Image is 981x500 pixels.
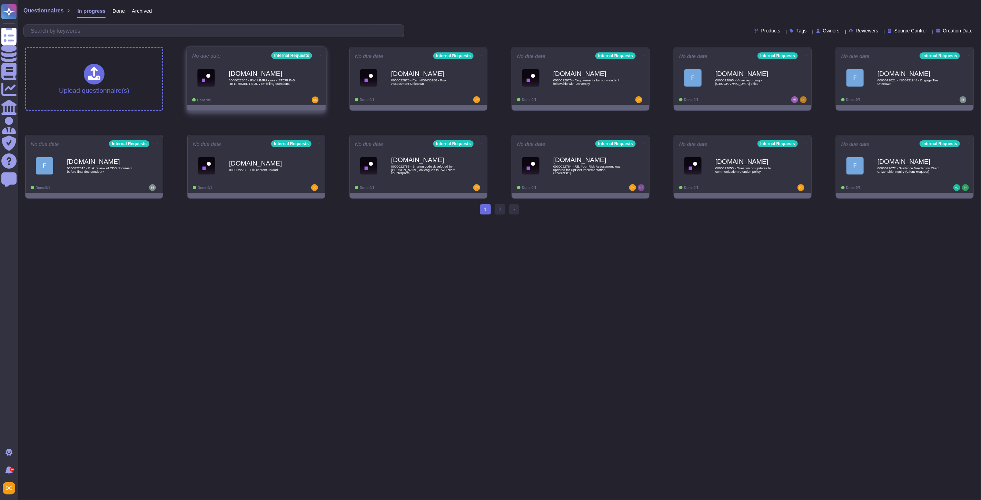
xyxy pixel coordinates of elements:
[132,8,152,13] span: Archived
[553,165,622,175] span: 0000022764 - RE: Your Risk Assessment was updated for UpBeet Implementation (1748PC01)
[797,184,804,191] img: user
[943,28,973,33] span: Creation Date
[312,97,319,103] img: user
[800,96,807,103] img: user
[391,165,460,175] span: 0000022785 - Sharing code developed by [PERSON_NAME] colleagues to PwC client counterparts
[360,98,374,102] span: Done: 0/1
[846,157,864,174] div: F
[355,141,383,147] span: No due date
[553,79,622,85] span: 0000022875 - Requirements for non-resident fellowship with University
[846,98,861,102] span: Done: 0/1
[841,141,870,147] span: No due date
[715,158,784,165] b: [DOMAIN_NAME]
[715,167,784,173] span: 0000022053 - Question on updates to communication retention policy
[391,157,460,163] b: [DOMAIN_NAME]
[513,207,515,212] span: ›
[473,184,480,191] img: user
[433,140,474,147] div: Internal Requests
[841,53,870,59] span: No due date
[522,157,539,174] img: Logo
[846,186,861,190] span: Done: 0/1
[495,204,506,214] a: 2
[953,184,960,191] img: user
[962,184,969,191] img: user
[36,157,53,174] div: F
[59,64,129,94] div: Upload questionnaire(s)
[198,157,215,174] img: Logo
[31,141,59,147] span: No due date
[960,96,967,103] img: user
[271,52,312,59] div: Internal Requests
[355,53,383,59] span: No due date
[193,141,221,147] span: No due date
[67,158,136,165] b: [DOMAIN_NAME]
[679,141,707,147] span: No due date
[517,53,545,59] span: No due date
[112,8,125,13] span: Done
[757,140,798,147] div: Internal Requests
[846,69,864,87] div: F
[679,53,707,59] span: No due date
[629,184,636,191] img: user
[36,186,50,190] span: Done: 0/1
[109,140,149,147] div: Internal Requests
[229,168,298,172] span: 0000022788 - Lilli content upload
[920,140,960,147] div: Internal Requests
[3,482,15,494] img: user
[878,70,947,77] b: [DOMAIN_NAME]
[197,69,215,87] img: Logo
[149,184,156,191] img: user
[67,167,136,173] span: 0000022813 - Risk review of CDD document before final doc sendout?
[878,167,947,173] span: 0000022672 - Guidance Needed on Client Citizenship Inquiry (Client Request)
[553,157,622,163] b: [DOMAIN_NAME]
[920,52,960,59] div: Internal Requests
[522,98,536,102] span: Done: 0/1
[360,157,377,174] img: Logo
[229,79,298,85] span: 0000022883 - FW: LIMRA case - STERLING RETIREMENT SURVEY billing questions
[192,53,221,58] span: No due date
[271,140,311,147] div: Internal Requests
[684,98,698,102] span: Done: 0/1
[360,69,377,87] img: Logo
[635,96,642,103] img: user
[715,79,784,85] span: 0000022865 - Video recording - [GEOGRAPHIC_DATA] office
[517,141,545,147] span: No due date
[23,8,63,13] span: Questionnaires
[791,96,798,103] img: user
[229,160,298,167] b: [DOMAIN_NAME]
[553,70,622,77] b: [DOMAIN_NAME]
[684,186,698,190] span: Done: 0/1
[856,28,878,33] span: Reviewers
[360,186,374,190] span: Done: 0/1
[757,52,798,59] div: Internal Requests
[229,70,298,77] b: [DOMAIN_NAME]
[391,70,460,77] b: [DOMAIN_NAME]
[595,140,636,147] div: Internal Requests
[522,69,539,87] img: Logo
[311,184,318,191] img: user
[27,25,404,37] input: Search by keywords
[638,184,645,191] img: user
[595,52,636,59] div: Internal Requests
[77,8,106,13] span: In progress
[684,69,702,87] div: F
[198,186,212,190] span: Done: 0/1
[522,186,536,190] span: Done: 0/1
[480,204,491,214] span: 1
[823,28,840,33] span: Owners
[391,79,460,85] span: 0000022878 - Re: INC8433288 - Risk Assessment Unknown
[715,70,784,77] b: [DOMAIN_NAME]
[10,468,14,472] div: 9+
[197,98,212,102] span: Done: 0/1
[796,28,807,33] span: Tags
[684,157,702,174] img: Logo
[473,96,480,103] img: user
[433,52,474,59] div: Internal Requests
[878,79,947,85] span: 0000022821 - INC8431944 - Engage Tier Unknown
[878,158,947,165] b: [DOMAIN_NAME]
[894,28,926,33] span: Source Control
[1,481,20,496] button: user
[761,28,780,33] span: Products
